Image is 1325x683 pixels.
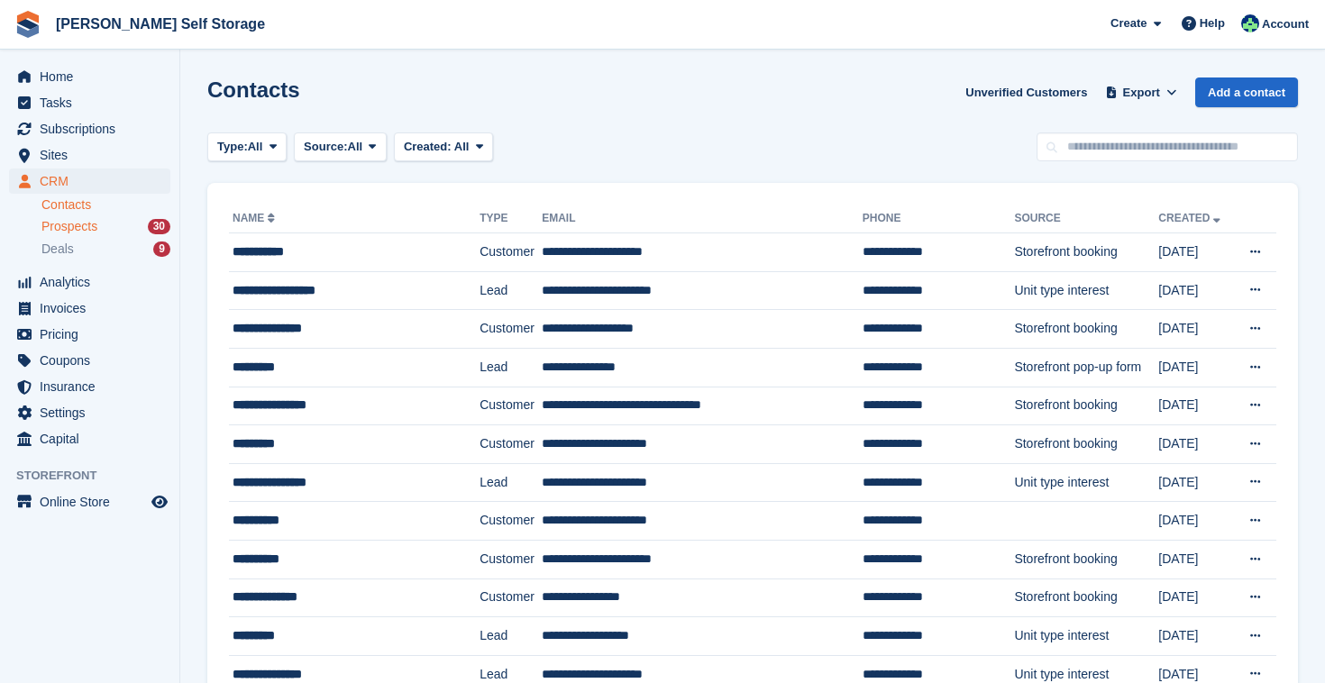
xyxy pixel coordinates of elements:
span: Source: [304,138,347,156]
th: Type [480,205,542,233]
td: [DATE] [1158,578,1233,617]
a: menu [9,400,170,425]
td: [DATE] [1158,617,1233,656]
span: Account [1262,15,1309,33]
img: Dafydd Pritchard [1241,14,1259,32]
td: Lead [480,463,542,502]
span: Created: [404,140,452,153]
a: [PERSON_NAME] Self Storage [49,9,272,39]
td: Unit type interest [1014,271,1158,310]
span: Online Store [40,489,148,515]
a: menu [9,426,170,451]
td: Lead [480,617,542,656]
a: menu [9,269,170,295]
a: Name [233,212,279,224]
a: menu [9,348,170,373]
td: [DATE] [1158,387,1233,425]
a: Unverified Customers [958,77,1094,107]
span: Home [40,64,148,89]
td: [DATE] [1158,233,1233,272]
span: Subscriptions [40,116,148,141]
a: Created [1158,212,1224,224]
th: Email [542,205,863,233]
span: Help [1200,14,1225,32]
span: Capital [40,426,148,451]
button: Export [1101,77,1181,107]
td: [DATE] [1158,425,1233,464]
td: Customer [480,578,542,617]
div: 30 [148,219,170,234]
td: Unit type interest [1014,617,1158,656]
td: [DATE] [1158,502,1233,541]
a: menu [9,116,170,141]
span: Export [1123,84,1160,102]
span: Tasks [40,90,148,115]
span: CRM [40,168,148,194]
td: Lead [480,348,542,387]
a: menu [9,168,170,194]
span: Type: [217,138,248,156]
span: Create [1110,14,1147,32]
td: [DATE] [1158,540,1233,578]
td: Customer [480,387,542,425]
a: menu [9,90,170,115]
span: Settings [40,400,148,425]
span: Deals [41,241,74,258]
td: Customer [480,540,542,578]
span: Prospects [41,218,97,235]
td: Customer [480,310,542,349]
th: Phone [863,205,1015,233]
td: Customer [480,502,542,541]
td: Customer [480,425,542,464]
span: Pricing [40,322,148,347]
td: Storefront booking [1014,425,1158,464]
a: menu [9,374,170,399]
td: Storefront booking [1014,310,1158,349]
a: menu [9,142,170,168]
a: menu [9,489,170,515]
img: stora-icon-8386f47178a22dfd0bd8f6a31ec36ba5ce8667c1dd55bd0f319d3a0aa187defe.svg [14,11,41,38]
span: All [348,138,363,156]
a: Prospects 30 [41,217,170,236]
th: Source [1014,205,1158,233]
td: Customer [480,233,542,272]
td: [DATE] [1158,348,1233,387]
span: Analytics [40,269,148,295]
span: Storefront [16,467,179,485]
button: Created: All [394,132,493,162]
td: [DATE] [1158,310,1233,349]
span: All [454,140,470,153]
a: menu [9,64,170,89]
td: Storefront pop-up form [1014,348,1158,387]
button: Type: All [207,132,287,162]
td: Lead [480,271,542,310]
h1: Contacts [207,77,300,102]
span: Sites [40,142,148,168]
td: Storefront booking [1014,387,1158,425]
span: All [248,138,263,156]
span: Coupons [40,348,148,373]
span: Insurance [40,374,148,399]
a: Contacts [41,196,170,214]
a: Add a contact [1195,77,1298,107]
a: menu [9,322,170,347]
a: Deals 9 [41,240,170,259]
a: menu [9,296,170,321]
td: Storefront booking [1014,540,1158,578]
a: Preview store [149,491,170,513]
td: Storefront booking [1014,233,1158,272]
button: Source: All [294,132,387,162]
span: Invoices [40,296,148,321]
td: [DATE] [1158,271,1233,310]
div: 9 [153,241,170,257]
td: Storefront booking [1014,578,1158,617]
td: Unit type interest [1014,463,1158,502]
td: [DATE] [1158,463,1233,502]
